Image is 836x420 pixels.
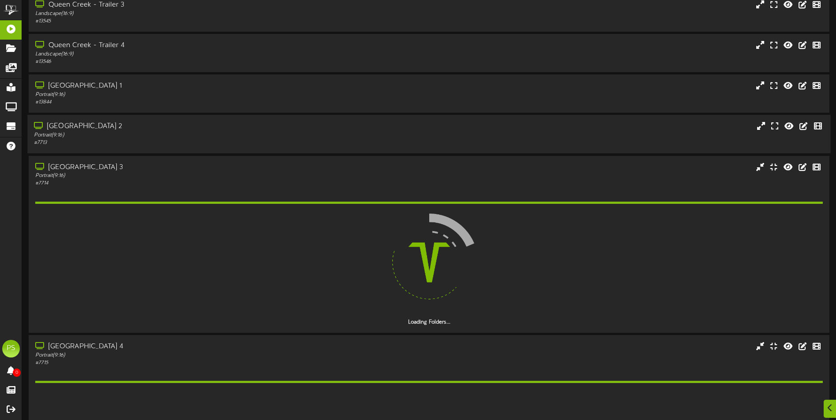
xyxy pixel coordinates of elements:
[35,10,356,18] div: Landscape ( 16:9 )
[35,162,356,173] div: [GEOGRAPHIC_DATA] 3
[34,132,355,139] div: Portrait ( 9:16 )
[34,122,355,132] div: [GEOGRAPHIC_DATA] 2
[35,91,356,99] div: Portrait ( 9:16 )
[2,340,20,357] div: PS
[35,58,356,66] div: # 13546
[35,180,356,187] div: # 7714
[35,41,356,51] div: Queen Creek - Trailer 4
[35,18,356,25] div: # 13545
[35,342,356,352] div: [GEOGRAPHIC_DATA] 4
[35,359,356,367] div: # 7715
[35,51,356,58] div: Landscape ( 16:9 )
[35,352,356,359] div: Portrait ( 9:16 )
[34,139,355,147] div: # 7713
[35,81,356,91] div: [GEOGRAPHIC_DATA] 1
[373,206,486,319] img: loading-spinner-4.png
[35,172,356,180] div: Portrait ( 9:16 )
[408,319,450,325] strong: Loading Folders...
[13,368,21,377] span: 0
[35,99,356,106] div: # 13844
